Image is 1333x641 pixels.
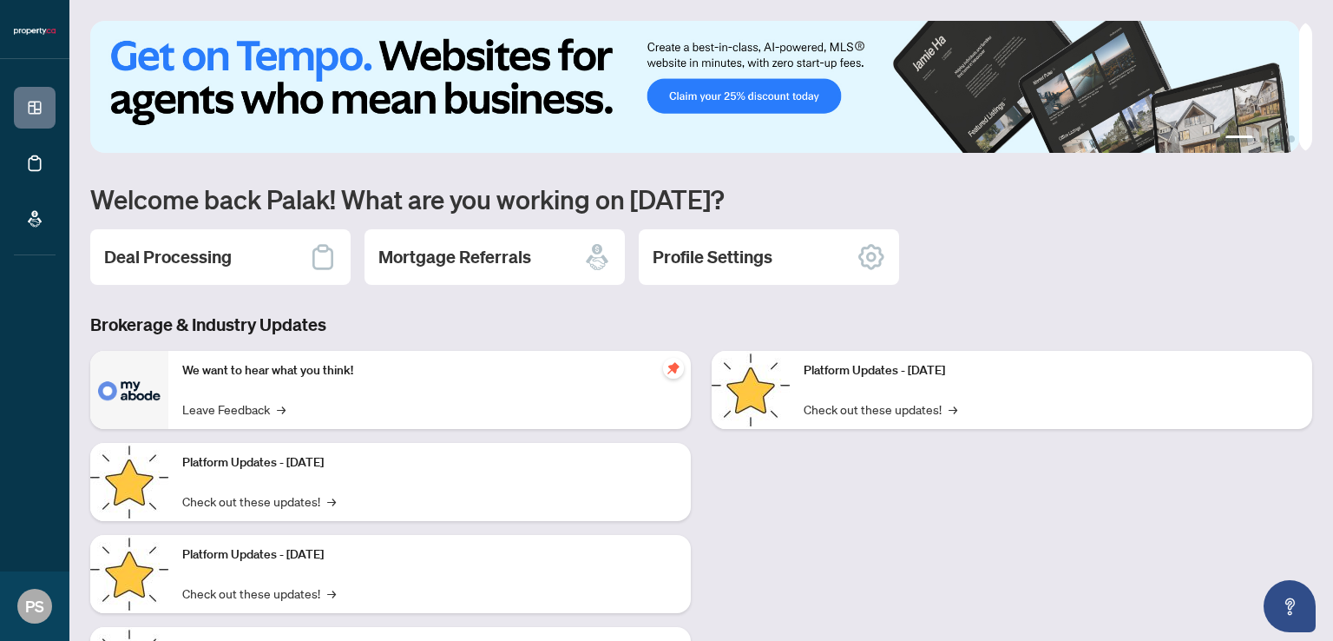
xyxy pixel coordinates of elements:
img: Platform Updates - June 23, 2025 [712,351,790,429]
span: → [327,584,336,603]
h1: Welcome back Palak! What are you working on [DATE]? [90,182,1312,215]
img: We want to hear what you think! [90,351,168,429]
a: Check out these updates!→ [182,492,336,511]
button: 4 [1288,135,1295,142]
span: pushpin [663,358,684,379]
p: Platform Updates - [DATE] [182,545,677,565]
button: 2 [1260,135,1267,142]
a: Check out these updates!→ [182,584,336,603]
span: → [327,492,336,511]
p: We want to hear what you think! [182,361,677,380]
img: Platform Updates - September 16, 2025 [90,443,168,521]
button: 3 [1274,135,1281,142]
h3: Brokerage & Industry Updates [90,313,1312,337]
button: 1 [1225,135,1253,142]
h2: Deal Processing [104,245,232,269]
p: Platform Updates - [DATE] [182,453,677,472]
span: PS [25,594,44,618]
span: → [949,400,957,419]
img: Slide 0 [90,21,1299,153]
img: logo [14,26,56,36]
a: Leave Feedback→ [182,400,286,419]
p: Platform Updates - [DATE] [804,361,1298,380]
a: Check out these updates!→ [804,400,957,419]
h2: Mortgage Referrals [378,245,531,269]
span: → [277,400,286,419]
img: Platform Updates - July 21, 2025 [90,535,168,613]
button: Open asap [1264,580,1316,632]
h2: Profile Settings [653,245,772,269]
